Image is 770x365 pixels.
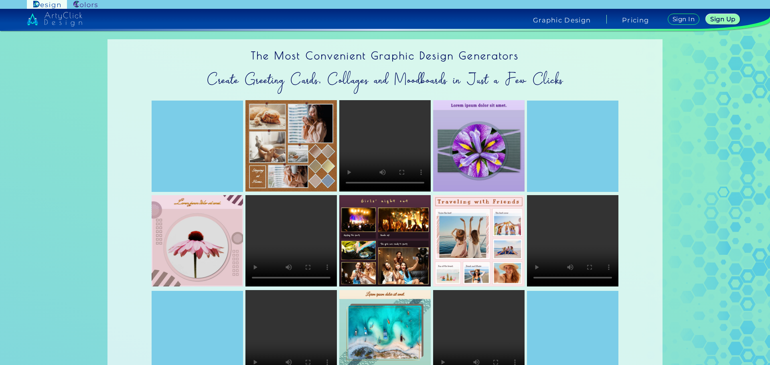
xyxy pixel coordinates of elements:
[27,12,82,26] img: artyclick_design_logo_white_combined_path.svg
[669,14,698,24] a: Sign In
[107,67,663,93] h2: Create Greeting Cards, Collages and Moodboards in Just a Few Clicks
[711,16,734,22] h5: Sign Up
[707,14,738,24] a: Sign Up
[674,16,694,22] h5: Sign In
[533,17,591,23] h4: Graphic Design
[622,17,649,23] a: Pricing
[107,39,663,67] h1: The Most Convenient Graphic Design Generators
[73,1,97,8] img: ArtyClick Colors logo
